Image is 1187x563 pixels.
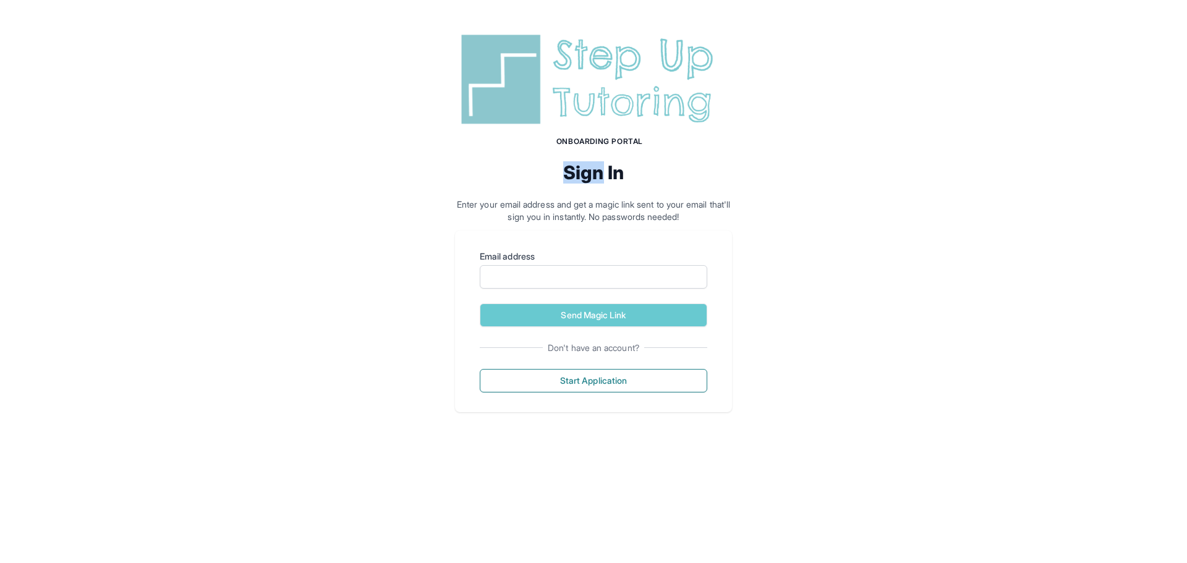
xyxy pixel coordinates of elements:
label: Email address [480,250,707,263]
button: Send Magic Link [480,303,707,327]
p: Enter your email address and get a magic link sent to your email that'll sign you in instantly. N... [455,198,732,223]
img: Step Up Tutoring horizontal logo [455,30,732,129]
h1: Onboarding Portal [467,137,732,146]
span: Don't have an account? [543,342,644,354]
button: Start Application [480,369,707,392]
h2: Sign In [455,161,732,184]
